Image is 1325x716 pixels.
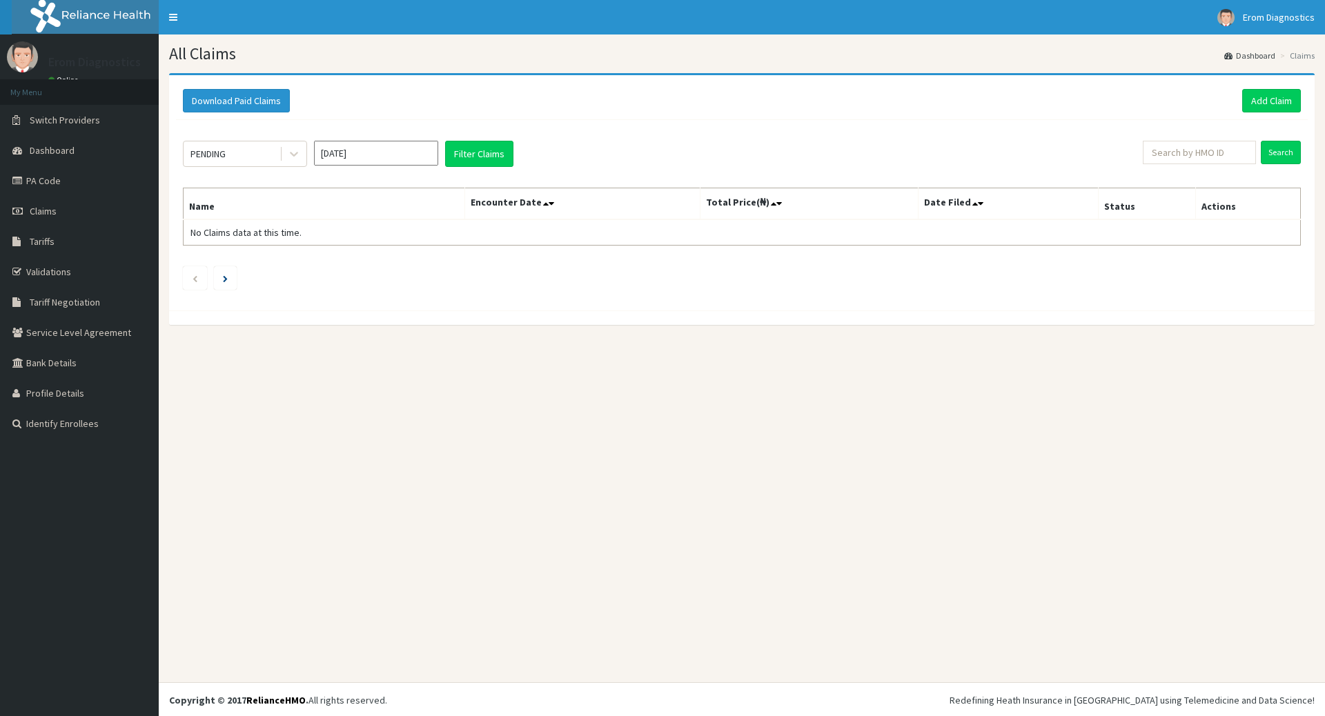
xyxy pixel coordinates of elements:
[7,41,38,72] img: User Image
[192,272,198,284] a: Previous page
[1217,9,1235,26] img: User Image
[464,188,700,220] th: Encounter Date
[184,188,465,220] th: Name
[30,205,57,217] span: Claims
[1261,141,1301,164] input: Search
[314,141,438,166] input: Select Month and Year
[30,144,75,157] span: Dashboard
[48,75,81,85] a: Online
[700,188,918,220] th: Total Price(₦)
[223,272,228,284] a: Next page
[30,114,100,126] span: Switch Providers
[1277,50,1315,61] li: Claims
[190,226,302,239] span: No Claims data at this time.
[246,694,306,706] a: RelianceHMO
[1224,50,1275,61] a: Dashboard
[918,188,1098,220] th: Date Filed
[1243,11,1315,23] span: Erom Diagnostics
[1143,141,1256,164] input: Search by HMO ID
[48,56,141,68] p: Erom Diagnostics
[169,694,308,706] strong: Copyright © 2017 .
[30,296,100,308] span: Tariff Negotiation
[1242,89,1301,112] a: Add Claim
[950,693,1315,707] div: Redefining Heath Insurance in [GEOGRAPHIC_DATA] using Telemedicine and Data Science!
[183,89,290,112] button: Download Paid Claims
[445,141,513,167] button: Filter Claims
[1098,188,1195,220] th: Status
[169,45,1315,63] h1: All Claims
[30,235,55,248] span: Tariffs
[190,147,226,161] div: PENDING
[1195,188,1300,220] th: Actions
